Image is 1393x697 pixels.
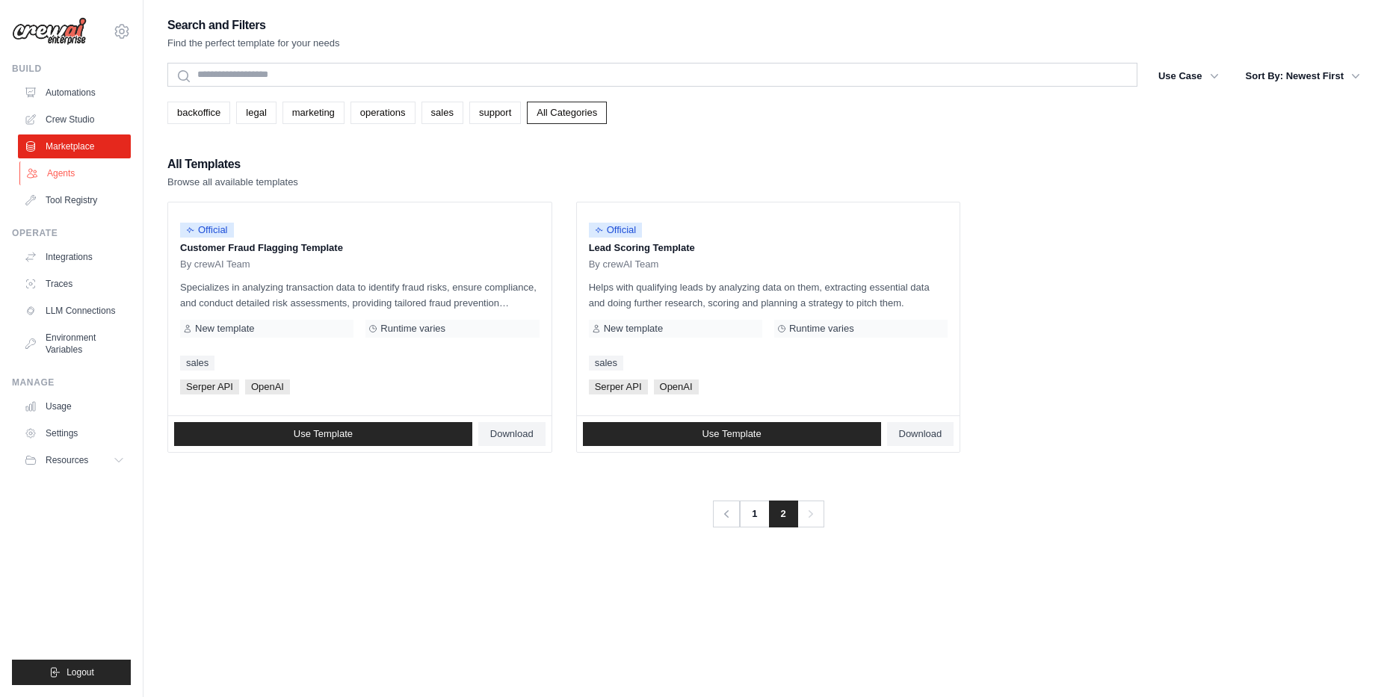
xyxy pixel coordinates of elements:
a: All Categories [527,102,607,124]
span: Download [490,428,534,440]
a: LLM Connections [18,299,131,323]
a: Download [887,422,954,446]
a: Usage [18,394,131,418]
button: Use Case [1149,63,1228,90]
div: Operate [12,227,131,239]
a: sales [589,356,623,371]
span: Use Template [702,428,761,440]
span: Download [899,428,942,440]
a: Automations [18,81,131,105]
span: By crewAI Team [180,258,250,270]
a: sales [180,356,214,371]
a: Traces [18,272,131,296]
a: Crew Studio [18,108,131,131]
button: Resources [18,448,131,472]
p: Specializes in analyzing transaction data to identify fraud risks, ensure compliance, and conduct... [180,279,540,311]
a: Marketplace [18,134,131,158]
span: 2 [769,501,798,527]
span: OpenAI [654,380,699,394]
a: Integrations [18,245,131,269]
p: Browse all available templates [167,175,298,190]
a: Agents [19,161,132,185]
a: Tool Registry [18,188,131,212]
a: sales [421,102,463,124]
nav: Pagination [712,501,824,527]
a: Use Template [583,422,881,446]
div: Manage [12,377,131,388]
a: marketing [282,102,345,124]
span: Use Template [294,428,353,440]
span: Official [180,223,234,238]
a: Download [478,422,546,446]
button: Logout [12,660,131,685]
span: Official [589,223,643,238]
h2: All Templates [167,154,298,175]
a: Environment Variables [18,326,131,362]
span: Runtime varies [789,323,854,335]
span: Runtime varies [380,323,445,335]
a: support [469,102,521,124]
p: Customer Fraud Flagging Template [180,241,540,255]
a: Settings [18,421,131,445]
span: Logout [67,666,94,678]
p: Lead Scoring Template [589,241,948,255]
a: operations [350,102,416,124]
div: Build [12,63,131,75]
a: Use Template [174,422,472,446]
a: legal [236,102,276,124]
p: Find the perfect template for your needs [167,36,340,51]
span: By crewAI Team [589,258,659,270]
span: New template [195,323,254,335]
h2: Search and Filters [167,15,340,36]
span: Serper API [180,380,239,394]
img: Logo [12,17,87,46]
a: backoffice [167,102,230,124]
span: OpenAI [245,380,290,394]
span: Resources [46,454,88,466]
button: Sort By: Newest First [1237,63,1369,90]
span: New template [604,323,663,335]
p: Helps with qualifying leads by analyzing data on them, extracting essential data and doing furthe... [589,279,948,311]
a: 1 [739,501,769,527]
span: Serper API [589,380,648,394]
